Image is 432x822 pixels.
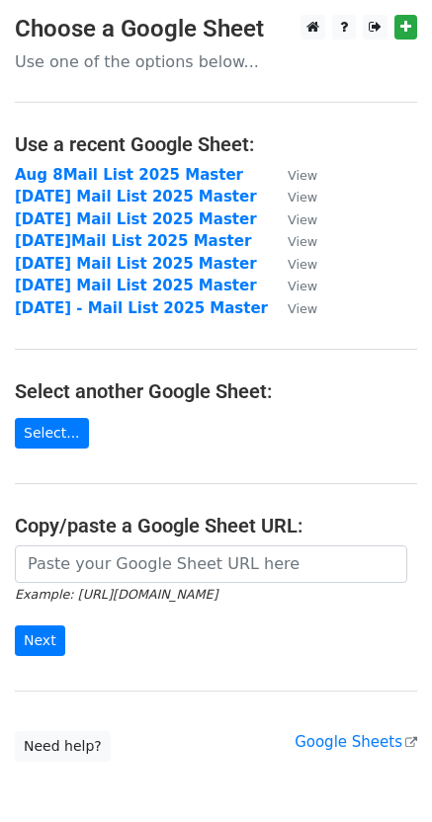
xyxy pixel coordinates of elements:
[15,277,257,294] a: [DATE] Mail List 2025 Master
[15,545,407,583] input: Paste your Google Sheet URL here
[268,299,317,317] a: View
[15,188,257,205] a: [DATE] Mail List 2025 Master
[15,255,257,273] a: [DATE] Mail List 2025 Master
[288,168,317,183] small: View
[288,212,317,227] small: View
[15,166,243,184] a: Aug 8Mail List 2025 Master
[295,733,417,751] a: Google Sheets
[15,514,417,537] h4: Copy/paste a Google Sheet URL:
[288,301,317,316] small: View
[15,731,111,762] a: Need help?
[15,299,268,317] a: [DATE] - Mail List 2025 Master
[15,587,217,602] small: Example: [URL][DOMAIN_NAME]
[15,132,417,156] h4: Use a recent Google Sheet:
[268,232,317,250] a: View
[268,188,317,205] a: View
[268,277,317,294] a: View
[15,418,89,449] a: Select...
[268,255,317,273] a: View
[288,190,317,205] small: View
[15,51,417,72] p: Use one of the options below...
[288,279,317,293] small: View
[288,234,317,249] small: View
[15,625,65,656] input: Next
[268,166,317,184] a: View
[288,257,317,272] small: View
[15,15,417,43] h3: Choose a Google Sheet
[268,210,317,228] a: View
[15,379,417,403] h4: Select another Google Sheet:
[15,232,251,250] a: [DATE]Mail List 2025 Master
[15,210,257,228] a: [DATE] Mail List 2025 Master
